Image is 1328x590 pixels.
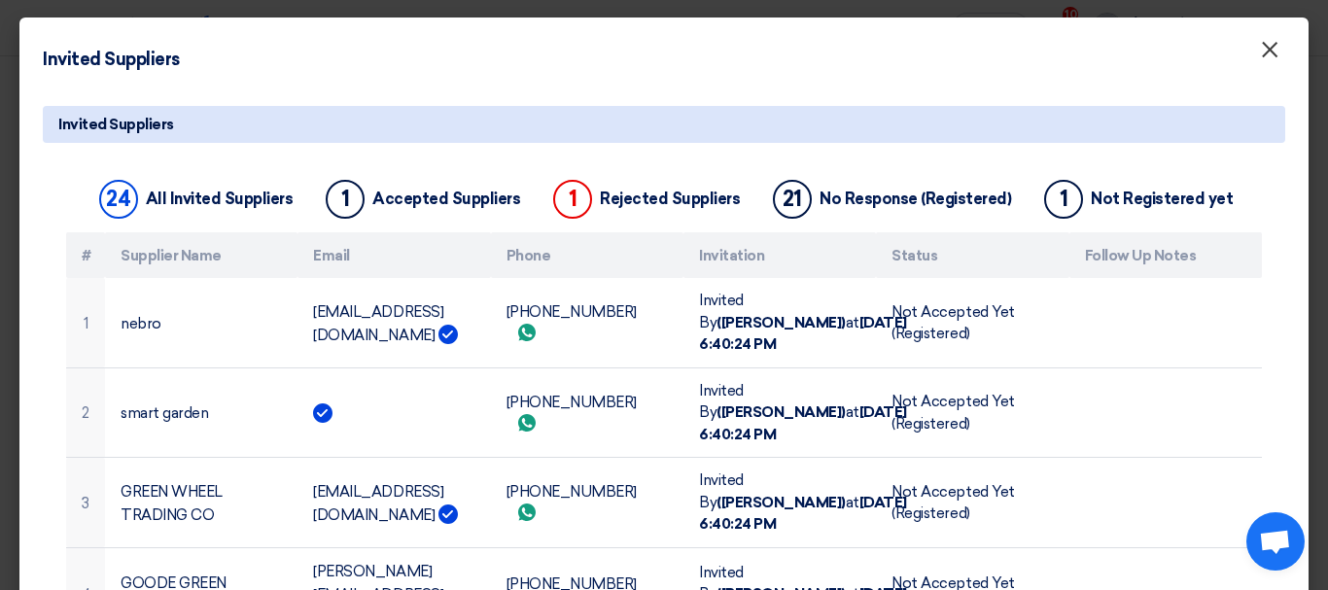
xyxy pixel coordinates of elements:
[1060,186,1068,212] font: 1
[121,247,222,264] font: Supplier Name
[1260,35,1279,74] font: ×
[891,393,1014,433] font: Not Accepted Yet (Registered)
[43,49,180,70] font: Invited Suppliers
[569,186,577,212] font: 1
[846,403,859,421] font: at
[699,403,907,443] font: [DATE] 6:40:24 PM
[507,394,637,411] font: [PHONE_NUMBER]
[716,494,846,511] font: ([PERSON_NAME])
[846,494,859,511] font: at
[106,186,130,212] font: 24
[1091,190,1233,208] font: Not Registered yet
[313,403,332,423] img: Verified Account
[699,471,744,511] font: Invited By
[438,325,458,344] img: Verified Account
[716,403,846,421] font: ([PERSON_NAME])
[121,315,161,332] font: nebro
[600,190,740,208] font: Rejected Suppliers
[146,190,294,208] font: All Invited Suppliers
[507,303,637,321] font: [PHONE_NUMBER]
[820,190,1011,208] font: No Response (Registered)
[1246,512,1305,571] div: Open chat
[121,483,223,524] font: GREEN WHEEL TRADING CO
[313,303,443,344] font: [EMAIL_ADDRESS][DOMAIN_NAME]
[84,315,88,332] font: 1
[82,404,89,422] font: 2
[891,247,937,264] font: Status
[716,314,846,331] font: ([PERSON_NAME])
[372,190,520,208] font: Accepted Suppliers
[341,186,350,212] font: 1
[846,314,859,331] font: at
[891,303,1014,343] font: Not Accepted Yet (Registered)
[891,483,1014,523] font: Not Accepted Yet (Registered)
[313,483,443,524] font: [EMAIL_ADDRESS][DOMAIN_NAME]
[699,292,744,331] font: Invited By
[82,247,91,264] font: #
[507,483,637,501] font: [PHONE_NUMBER]
[1085,247,1197,264] font: Follow Up Notes
[699,247,764,264] font: Invitation
[313,247,350,264] font: Email
[783,186,802,212] font: 21
[121,404,208,422] font: smart garden
[438,504,458,524] img: Verified Account
[1244,31,1295,70] button: Close
[82,495,89,512] font: 3
[58,116,174,133] font: Invited Suppliers
[699,382,744,422] font: Invited By
[507,247,551,264] font: Phone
